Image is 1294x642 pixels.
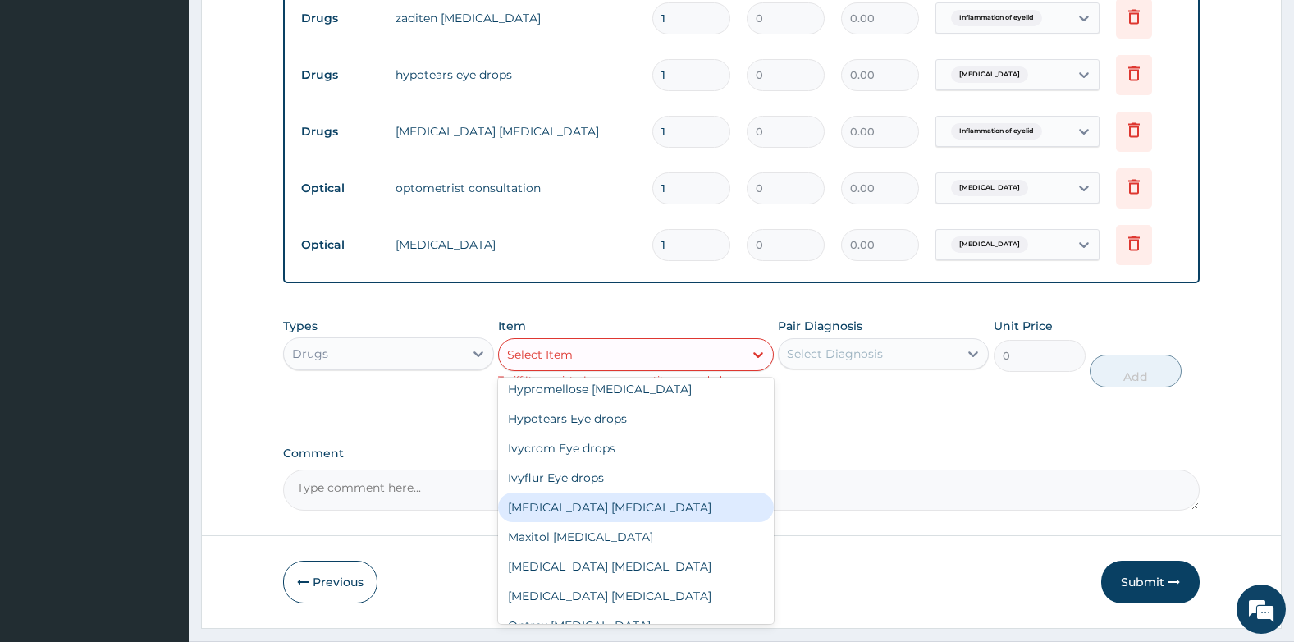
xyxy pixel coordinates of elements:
div: Hypromellose [MEDICAL_DATA] [498,374,773,404]
span: [MEDICAL_DATA] [951,66,1028,83]
div: Ivyflur Eye drops [498,463,773,493]
label: Types [283,319,318,333]
button: Previous [283,561,377,603]
label: Unit Price [994,318,1053,334]
td: Drugs [293,117,387,147]
span: Inflammation of eyelid [951,123,1042,140]
div: [MEDICAL_DATA] [MEDICAL_DATA] [498,493,773,522]
td: optometrist consultation [387,172,645,204]
label: Pair Diagnosis [778,318,862,334]
td: Drugs [293,3,387,34]
div: Chat with us now [85,92,276,113]
td: Optical [293,230,387,260]
div: Maxitol [MEDICAL_DATA] [498,522,773,552]
div: [MEDICAL_DATA] [MEDICAL_DATA] [498,552,773,581]
td: [MEDICAL_DATA] [387,228,645,261]
div: Ivycrom Eye drops [498,433,773,463]
div: Select Item [507,346,573,363]
div: Drugs [292,346,328,362]
button: Submit [1101,561,1200,603]
span: [MEDICAL_DATA] [951,236,1028,253]
div: Optrex [MEDICAL_DATA] [498,611,773,640]
label: Item [498,318,526,334]
img: d_794563401_company_1708531726252_794563401 [30,82,66,123]
textarea: Type your message and hit 'Enter' [8,448,313,506]
span: We're online! [95,207,226,373]
td: zaditen [MEDICAL_DATA] [387,2,645,34]
td: [MEDICAL_DATA] [MEDICAL_DATA] [387,115,645,148]
span: [MEDICAL_DATA] [951,180,1028,196]
td: Optical [293,173,387,204]
td: hypotears eye drops [387,58,645,91]
span: Inflammation of eyelid [951,10,1042,26]
div: Hypotears Eye drops [498,404,773,433]
div: Select Diagnosis [787,346,883,362]
div: [MEDICAL_DATA] [MEDICAL_DATA] [498,581,773,611]
button: Add [1090,355,1182,387]
small: Tariff Item exists, Increase quantity as needed [498,374,722,386]
label: Comment [283,447,1200,461]
td: Drugs [293,60,387,90]
div: Minimize live chat window [269,8,309,48]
